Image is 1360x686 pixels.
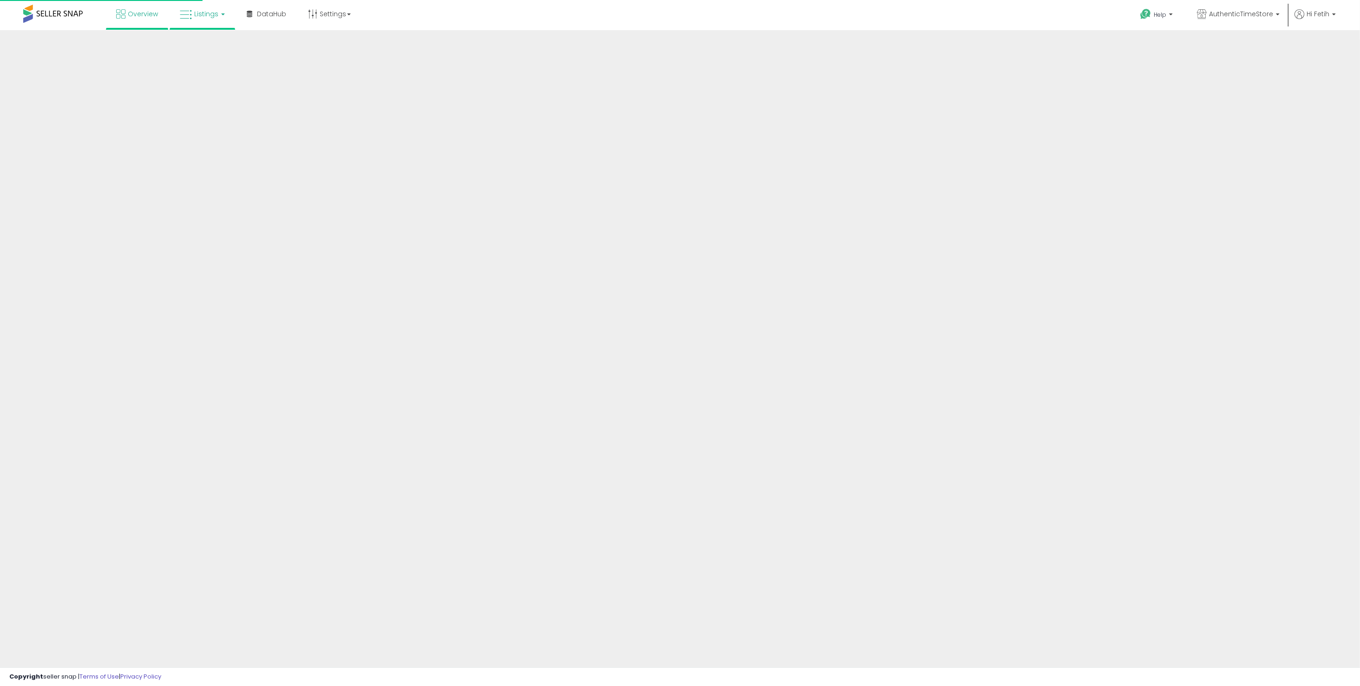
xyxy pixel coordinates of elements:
span: Listings [194,9,218,19]
i: Get Help [1140,8,1151,20]
span: DataHub [257,9,286,19]
span: Overview [128,9,158,19]
a: Hi Fetih [1294,9,1336,30]
a: Help [1133,1,1182,30]
span: Help [1154,11,1166,19]
span: AuthenticTimeStore [1209,9,1273,19]
span: Hi Fetih [1307,9,1329,19]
